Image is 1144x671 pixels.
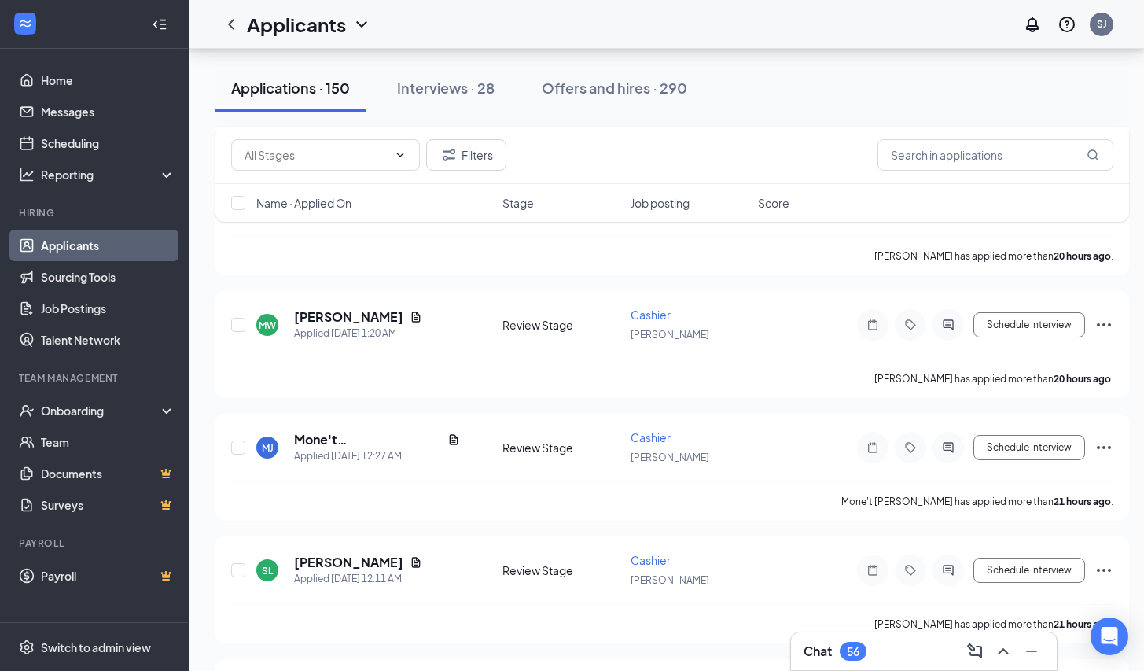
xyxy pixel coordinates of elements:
[152,17,167,32] svg: Collapse
[245,146,388,164] input: All Stages
[41,167,176,182] div: Reporting
[901,564,920,577] svg: Tag
[877,139,1113,171] input: Search in applications
[901,319,920,331] svg: Tag
[256,195,351,211] span: Name · Applied On
[847,645,859,658] div: 56
[502,440,621,455] div: Review Stage
[41,403,162,418] div: Onboarding
[294,448,460,464] div: Applied [DATE] 12:27 AM
[19,206,172,219] div: Hiring
[294,308,403,326] h5: [PERSON_NAME]
[1054,250,1111,262] b: 20 hours ago
[1094,438,1113,457] svg: Ellipses
[991,639,1016,664] button: ChevronUp
[17,16,33,31] svg: WorkstreamLogo
[440,146,458,164] svg: Filter
[1022,642,1041,661] svg: Minimize
[841,495,1113,508] p: Mone't [PERSON_NAME] has applied more than .
[262,441,274,455] div: MJ
[1054,373,1111,385] b: 20 hours ago
[1054,496,1111,507] b: 21 hours ago
[1091,618,1128,655] div: Open Intercom Messenger
[41,426,175,458] a: Team
[939,441,958,454] svg: ActiveChat
[1087,149,1099,161] svg: MagnifyingGlass
[394,149,406,161] svg: ChevronDown
[1094,561,1113,580] svg: Ellipses
[1019,639,1044,664] button: Minimize
[874,618,1113,631] p: [PERSON_NAME] has applied more than .
[939,319,958,331] svg: ActiveChat
[1094,315,1113,334] svg: Ellipses
[262,564,273,577] div: SL
[939,564,958,577] svg: ActiveChat
[19,536,172,550] div: Payroll
[41,230,175,261] a: Applicants
[294,554,403,571] h5: [PERSON_NAME]
[41,293,175,324] a: Job Postings
[447,433,460,446] svg: Document
[410,556,422,569] svg: Document
[41,324,175,356] a: Talent Network
[631,452,709,463] span: [PERSON_NAME]
[294,571,422,587] div: Applied [DATE] 12:11 AM
[804,643,832,660] h3: Chat
[41,65,175,96] a: Home
[973,558,1085,583] button: Schedule Interview
[259,319,276,332] div: MW
[962,639,988,664] button: ComposeMessage
[426,139,506,171] button: Filter Filters
[631,553,671,567] span: Cashier
[294,431,441,448] h5: Mone't [PERSON_NAME]
[19,167,35,182] svg: Analysis
[863,564,882,577] svg: Note
[41,127,175,159] a: Scheduling
[966,642,984,661] svg: ComposeMessage
[631,195,690,211] span: Job posting
[863,441,882,454] svg: Note
[874,372,1113,385] p: [PERSON_NAME] has applied more than .
[542,78,687,98] div: Offers and hires · 290
[502,317,621,333] div: Review Stage
[41,96,175,127] a: Messages
[41,560,175,592] a: PayrollCrown
[41,261,175,293] a: Sourcing Tools
[1058,15,1076,34] svg: QuestionInfo
[631,308,671,322] span: Cashier
[19,640,35,655] svg: Settings
[1054,618,1111,630] b: 21 hours ago
[502,562,621,578] div: Review Stage
[631,574,709,586] span: [PERSON_NAME]
[19,403,35,418] svg: UserCheck
[397,78,495,98] div: Interviews · 28
[41,458,175,489] a: DocumentsCrown
[631,329,709,341] span: [PERSON_NAME]
[863,319,882,331] svg: Note
[631,430,671,444] span: Cashier
[973,312,1085,337] button: Schedule Interview
[1023,15,1042,34] svg: Notifications
[502,195,534,211] span: Stage
[410,311,422,323] svg: Document
[994,642,1013,661] svg: ChevronUp
[247,11,346,38] h1: Applicants
[231,78,350,98] div: Applications · 150
[1097,17,1107,31] div: SJ
[874,249,1113,263] p: [PERSON_NAME] has applied more than .
[901,441,920,454] svg: Tag
[41,489,175,521] a: SurveysCrown
[973,435,1085,460] button: Schedule Interview
[352,15,371,34] svg: ChevronDown
[222,15,241,34] svg: ChevronLeft
[294,326,422,341] div: Applied [DATE] 1:20 AM
[19,371,172,385] div: Team Management
[41,640,151,655] div: Switch to admin view
[758,195,789,211] span: Score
